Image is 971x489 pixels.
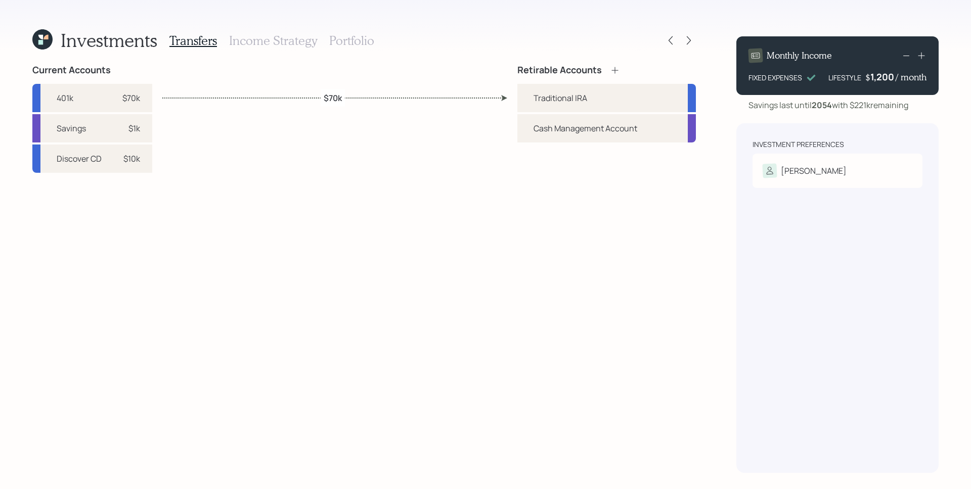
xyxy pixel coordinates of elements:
[767,50,832,61] h4: Monthly Income
[812,100,832,111] b: 2054
[865,72,870,83] h4: $
[229,33,317,48] h3: Income Strategy
[748,99,908,111] div: Savings last until with $221k remaining
[870,71,896,83] div: 1,200
[324,92,342,103] label: $70k
[57,153,102,165] div: Discover CD
[534,122,637,134] div: Cash Management Account
[32,65,111,76] h4: Current Accounts
[61,29,157,51] h1: Investments
[517,65,602,76] h4: Retirable Accounts
[122,92,140,104] div: $70k
[748,72,802,83] div: FIXED EXPENSES
[896,72,926,83] h4: / month
[828,72,861,83] div: LIFESTYLE
[329,33,374,48] h3: Portfolio
[123,153,140,165] div: $10k
[57,122,86,134] div: Savings
[534,92,587,104] div: Traditional IRA
[169,33,217,48] h3: Transfers
[753,139,844,150] div: Investment Preferences
[781,165,847,177] div: [PERSON_NAME]
[57,92,73,104] div: 401k
[128,122,140,134] div: $1k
